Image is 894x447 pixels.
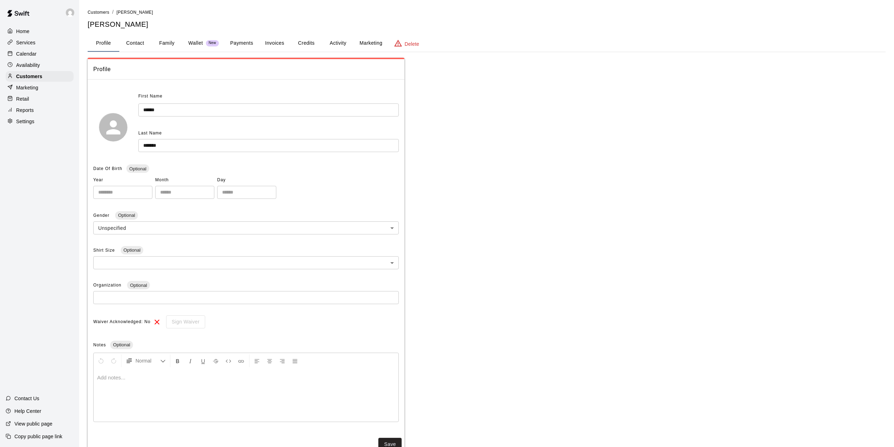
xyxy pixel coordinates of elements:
[197,354,209,367] button: Format Underline
[93,248,117,253] span: Shirt Size
[259,35,290,52] button: Invoices
[127,283,150,288] span: Optional
[405,40,419,48] p: Delete
[235,354,247,367] button: Insert Link
[88,35,886,52] div: basic tabs example
[88,35,119,52] button: Profile
[155,175,214,186] span: Month
[210,354,222,367] button: Format Strikethrough
[264,354,276,367] button: Center Align
[121,247,143,253] span: Optional
[16,50,37,57] p: Calendar
[88,10,109,15] span: Customers
[184,354,196,367] button: Format Italics
[110,342,133,347] span: Optional
[14,433,62,440] p: Copy public page link
[16,118,34,125] p: Settings
[14,420,52,427] p: View public page
[322,35,354,52] button: Activity
[6,116,74,127] a: Settings
[6,60,74,70] a: Availability
[6,82,74,93] a: Marketing
[108,354,120,367] button: Redo
[161,315,205,328] div: To sign waivers in admin, this feature must be enabled in general settings
[138,91,163,102] span: First Name
[93,342,106,347] span: Notes
[217,175,276,186] span: Day
[16,62,40,69] p: Availability
[151,35,183,52] button: Family
[138,131,162,136] span: Last Name
[93,316,151,328] span: Waiver Acknowledged: No
[126,166,149,171] span: Optional
[225,35,259,52] button: Payments
[16,95,29,102] p: Retail
[14,408,41,415] p: Help Center
[6,37,74,48] a: Services
[6,49,74,59] a: Calendar
[93,221,399,234] div: Unspecified
[93,213,111,218] span: Gender
[117,10,153,15] span: [PERSON_NAME]
[88,20,886,29] h5: [PERSON_NAME]
[251,354,263,367] button: Left Align
[290,35,322,52] button: Credits
[95,354,107,367] button: Undo
[172,354,184,367] button: Format Bold
[276,354,288,367] button: Right Align
[222,354,234,367] button: Insert Code
[16,107,34,114] p: Reports
[6,94,74,104] a: Retail
[93,175,152,186] span: Year
[16,73,42,80] p: Customers
[16,28,30,35] p: Home
[14,395,39,402] p: Contact Us
[6,71,74,82] a: Customers
[88,8,886,16] nav: breadcrumb
[88,9,109,15] a: Customers
[289,354,301,367] button: Justify Align
[6,26,74,37] a: Home
[16,84,38,91] p: Marketing
[93,166,122,171] span: Date Of Birth
[354,35,388,52] button: Marketing
[206,41,219,45] span: New
[64,6,79,20] div: Joe Florio
[123,354,169,367] button: Formatting Options
[115,213,138,218] span: Optional
[16,39,36,46] p: Services
[66,8,74,17] img: Joe Florio
[6,105,74,115] a: Reports
[136,357,160,364] span: Normal
[119,35,151,52] button: Contact
[93,283,123,288] span: Organization
[112,8,114,16] li: /
[93,65,399,74] span: Profile
[188,39,203,47] p: Wallet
